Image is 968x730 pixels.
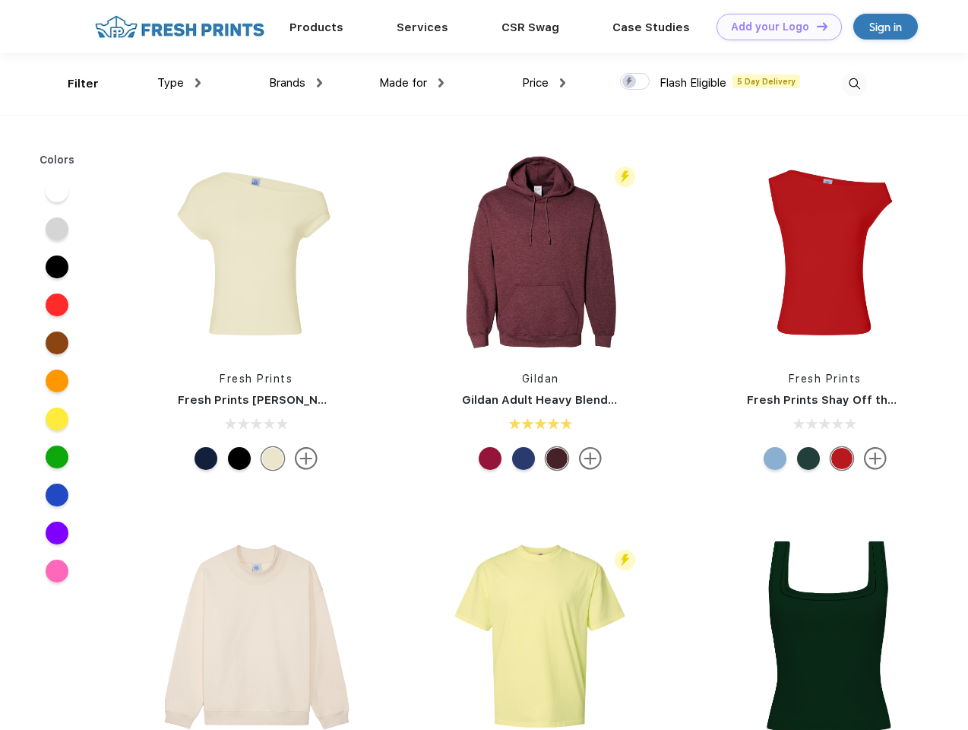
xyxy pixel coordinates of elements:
a: Products [289,21,343,34]
div: Hthr Sport Royal [512,447,535,470]
img: more.svg [579,447,602,470]
a: CSR Swag [501,21,559,34]
img: func=resize&h=266 [724,154,926,356]
span: 5 Day Delivery [732,75,800,88]
div: Ht Sp Drk Maroon [546,447,568,470]
span: Price [522,76,549,90]
span: Type [157,76,184,90]
img: flash_active_toggle.svg [615,550,635,570]
a: Gildan [522,373,559,385]
img: fo%20logo%202.webp [90,14,269,40]
div: Light Blue [764,447,786,470]
span: Made for [379,76,427,90]
div: Filter [68,75,99,93]
img: dropdown.png [560,78,565,87]
div: Black [228,447,251,470]
img: func=resize&h=266 [155,154,357,356]
img: desktop_search.svg [842,71,867,97]
img: more.svg [295,447,318,470]
img: more.svg [864,447,887,470]
span: Flash Eligible [660,76,726,90]
img: dropdown.png [317,78,322,87]
div: Yellow [261,447,284,470]
div: Add your Logo [731,21,809,33]
a: Fresh Prints [220,373,293,385]
div: Colors [28,152,87,168]
a: Gildan Adult Heavy Blend 8 Oz. 50/50 Hooded Sweatshirt [462,393,794,407]
div: Crimson [830,447,853,470]
a: Fresh Prints [789,373,862,385]
img: dropdown.png [438,78,444,87]
a: Sign in [853,14,918,40]
img: dropdown.png [195,78,201,87]
div: Antiq Cherry Red [479,447,501,470]
span: Brands [269,76,305,90]
div: Green [797,447,820,470]
img: DT [817,22,827,30]
div: Sign in [869,18,902,36]
a: Fresh Prints [PERSON_NAME] Off the Shoulder Top [178,393,473,407]
img: func=resize&h=266 [439,154,641,356]
div: Navy [195,447,217,470]
a: Services [397,21,448,34]
img: flash_active_toggle.svg [615,167,635,187]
